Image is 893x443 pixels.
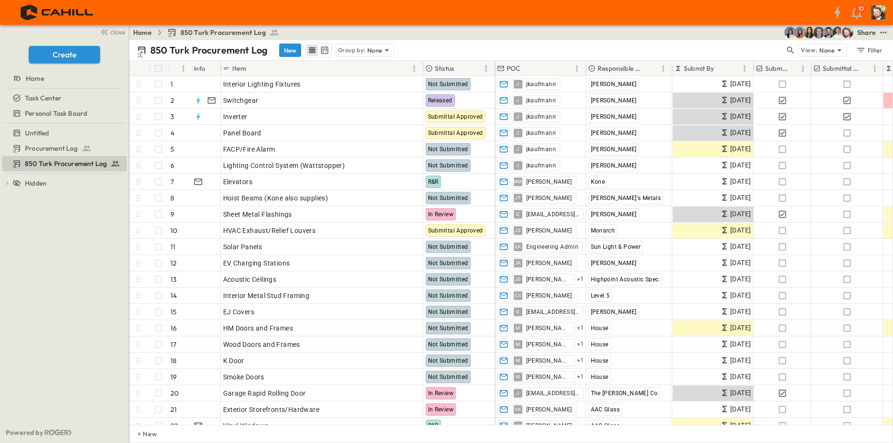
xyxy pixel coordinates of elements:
[170,258,177,268] p: 12
[232,64,246,73] p: Item
[523,63,533,74] button: Sort
[591,81,637,88] span: [PERSON_NAME]
[515,295,521,296] span: CS
[223,405,320,414] span: Exterior Storefronts/Hardware
[25,178,46,188] span: Hidden
[516,328,520,328] span: M
[526,389,579,397] span: [EMAIL_ADDRESS][DOMAIN_NAME]
[223,177,253,187] span: Elevators
[223,291,310,300] span: Interior Metal Stud Framing
[730,257,751,268] span: [DATE]
[168,61,192,76] div: #
[647,63,657,74] button: Sort
[516,344,520,344] span: M
[223,356,244,365] span: K Door
[110,27,125,37] span: close
[526,292,574,299] span: [PERSON_NAME].
[856,45,883,55] div: Filter
[577,356,584,365] span: + 1
[305,43,332,57] div: table view
[516,116,519,117] span: J
[730,127,751,138] span: [DATE]
[730,420,751,431] span: [DATE]
[730,322,751,333] span: [DATE]
[170,405,177,414] p: 21
[223,210,292,219] span: Sheet Metal Flashings
[428,341,468,348] span: Not Submitted
[223,79,301,89] span: Interior Lighting Fixtures
[2,157,125,170] a: 850 Turk Procurement Log
[730,95,751,106] span: [DATE]
[11,2,104,22] img: 4f72bfc4efa7236828875bac24094a5ddb05241e32d018417354e964050affa1.png
[730,371,751,382] span: [DATE]
[428,130,483,136] span: Submittal Approved
[223,258,290,268] span: EV Charging Stations
[170,193,174,203] p: 8
[2,72,125,85] a: Home
[832,27,844,38] img: Kyle Baltes (kbaltes@cahill-sf.com)
[591,422,620,429] span: AAC Glass
[2,141,127,156] div: Procurement Logtest
[842,27,853,38] img: Daniel Esposito (desposito@cahill-sf.com)
[730,290,751,301] span: [DATE]
[598,64,645,73] p: Responsible Contractor
[526,178,572,186] span: [PERSON_NAME]
[408,63,420,74] button: Menu
[591,130,637,136] span: [PERSON_NAME]
[716,63,727,74] button: Sort
[2,125,127,141] div: Untitledtest
[170,356,177,365] p: 18
[428,97,452,104] span: Released
[428,374,468,380] span: Not Submitted
[813,27,825,38] img: Jared Salin (jsalin@cahill-sf.com)
[428,146,468,153] span: Not Submitted
[730,225,751,236] span: [DATE]
[170,421,178,431] p: 22
[428,309,468,315] span: Not Submitted
[526,276,571,283] span: [PERSON_NAME]
[167,28,279,37] a: 850 Turk Procurement Log
[730,404,751,415] span: [DATE]
[170,210,174,219] p: 9
[730,274,751,285] span: [DATE]
[577,275,584,284] span: + 1
[858,5,864,12] p: 10
[170,112,174,122] p: 3
[428,357,468,364] span: Not Submitted
[591,292,610,299] span: Level 5
[428,422,439,429] span: R&R
[739,63,750,74] button: Menu
[223,161,345,170] span: Lighting Control System (Wattstopper)
[29,46,100,63] button: Create
[516,100,519,100] span: J
[803,27,815,38] img: Kim Bowen (kbowen@cahill-sf.com)
[2,126,125,140] a: Untitled
[170,372,177,382] p: 19
[526,341,571,348] span: [PERSON_NAME][EMAIL_ADDRESS][DOMAIN_NAME]
[428,81,468,88] span: Not Submitted
[223,128,261,138] span: Panel Board
[223,307,255,317] span: EJ Covers
[794,27,805,38] img: Stephanie McNeill (smcneill@cahill-sf.com)
[170,79,173,89] p: 1
[591,195,661,201] span: [PERSON_NAME]'s Metals
[2,156,127,171] div: 850 Turk Procurement Logtest
[730,306,751,317] span: [DATE]
[428,276,468,283] span: Not Submitted
[526,406,572,413] span: [PERSON_NAME]
[852,44,885,57] button: Filter
[170,161,174,170] p: 6
[223,388,306,398] span: Garage Rapid Rolling Door
[730,388,751,399] span: [DATE]
[480,63,492,74] button: Menu
[223,112,248,122] span: Inverter
[25,159,107,168] span: 850 Turk Procurement Log
[526,97,556,104] span: jkaufmann
[428,292,468,299] span: Not Submitted
[591,260,637,266] span: [PERSON_NAME]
